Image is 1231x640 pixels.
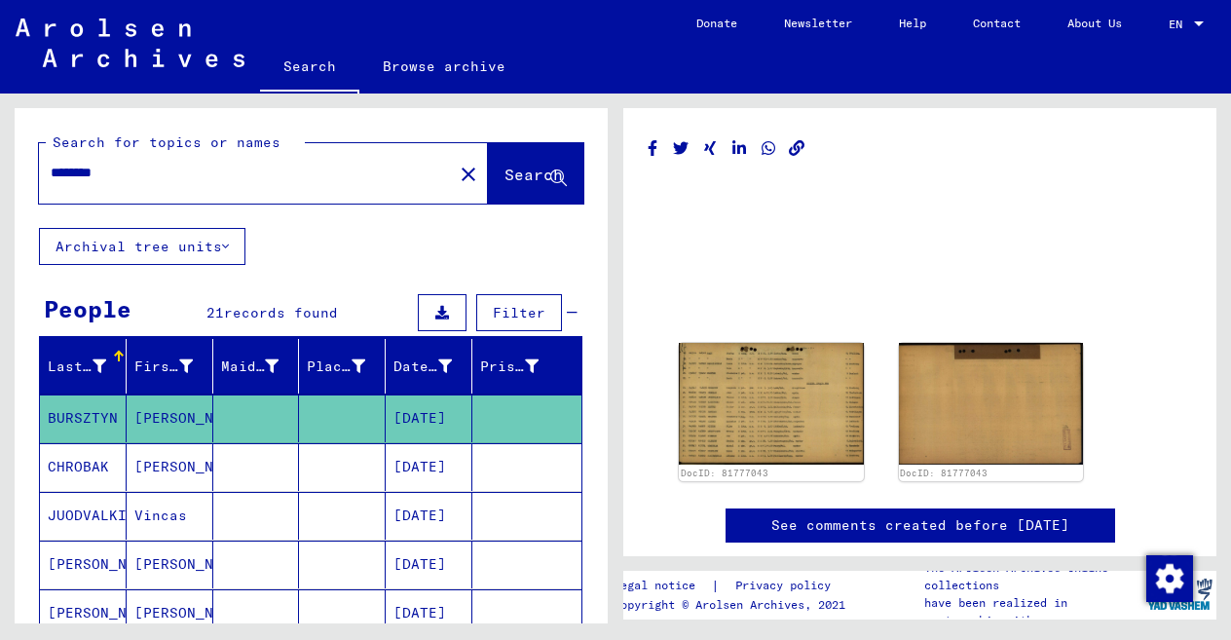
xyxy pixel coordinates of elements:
div: Last Name [48,357,106,377]
div: | [614,576,854,596]
button: Clear [449,154,488,193]
mat-cell: [DATE] [386,492,472,540]
mat-header-cell: Prisoner # [472,339,581,394]
mat-header-cell: Date of Birth [386,339,472,394]
div: Prisoner # [480,357,539,377]
span: 21 [206,304,224,321]
mat-header-cell: First Name [127,339,213,394]
span: Filter [493,304,545,321]
a: DocID: 81777043 [681,468,768,478]
mat-cell: [DATE] [386,589,472,637]
a: Browse archive [359,43,529,90]
span: EN [1169,18,1190,31]
mat-cell: Vincas [127,492,213,540]
div: Change consent [1145,554,1192,601]
div: People [44,291,131,326]
button: Share on WhatsApp [759,136,779,161]
div: Place of Birth [307,357,365,377]
div: Last Name [48,351,131,382]
mat-cell: [PERSON_NAME] [40,589,127,637]
img: Change consent [1146,555,1193,602]
button: Copy link [787,136,807,161]
div: Date of Birth [393,357,452,377]
button: Filter [476,294,562,331]
a: Search [260,43,359,94]
button: Search [488,143,583,204]
a: Legal notice [614,576,711,596]
div: Prisoner # [480,351,563,382]
p: Copyright © Arolsen Archives, 2021 [614,596,854,614]
button: Share on Facebook [643,136,663,161]
a: DocID: 81777043 [900,468,988,478]
span: records found [224,304,338,321]
a: See comments created before [DATE] [771,515,1069,536]
button: Archival tree units [39,228,245,265]
p: The Arolsen Archives online collections [924,559,1142,594]
mat-header-cell: Maiden Name [213,339,300,394]
div: Date of Birth [393,351,476,382]
button: Share on Twitter [671,136,691,161]
button: Share on LinkedIn [729,136,750,161]
a: Privacy policy [720,576,854,596]
mat-cell: [PERSON_NAME] [40,541,127,588]
button: Share on Xing [700,136,721,161]
div: Maiden Name [221,357,280,377]
img: yv_logo.png [1143,570,1216,619]
span: Search [504,165,563,184]
mat-header-cell: Place of Birth [299,339,386,394]
img: 001.jpg [679,343,864,465]
mat-cell: [DATE] [386,395,472,442]
img: Arolsen_neg.svg [16,19,244,67]
mat-cell: CHROBAK [40,443,127,491]
mat-cell: [DATE] [386,443,472,491]
mat-cell: JUODVALKIS [40,492,127,540]
mat-cell: [PERSON_NAME] [127,541,213,588]
mat-cell: [DATE] [386,541,472,588]
p: have been realized in partnership with [924,594,1142,629]
mat-icon: close [457,163,480,186]
mat-cell: [PERSON_NAME] [127,395,213,442]
div: First Name [134,351,217,382]
mat-cell: [PERSON_NAME] [127,443,213,491]
mat-header-cell: Last Name [40,339,127,394]
mat-cell: [PERSON_NAME] [127,589,213,637]
div: First Name [134,357,193,377]
div: Place of Birth [307,351,390,382]
div: Maiden Name [221,351,304,382]
img: 002.jpg [899,343,1084,465]
mat-label: Search for topics or names [53,133,280,151]
mat-cell: BURSZTYN [40,395,127,442]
